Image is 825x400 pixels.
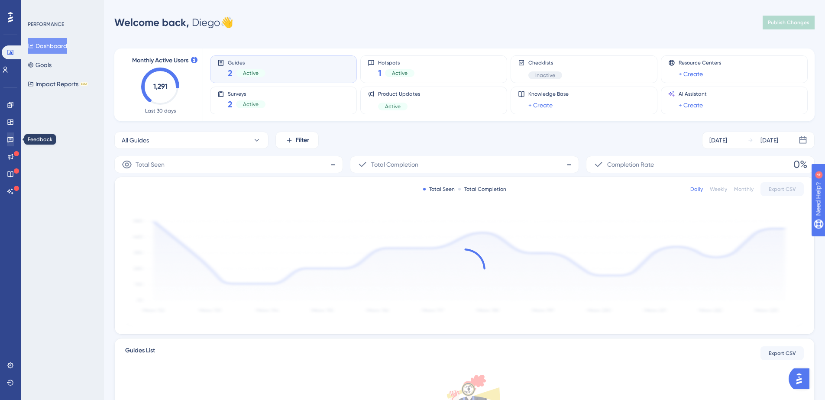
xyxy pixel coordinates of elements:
[243,70,259,77] span: Active
[528,90,569,97] span: Knowledge Base
[760,182,804,196] button: Export CSV
[330,158,336,171] span: -
[793,158,807,171] span: 0%
[28,38,67,54] button: Dashboard
[243,101,259,108] span: Active
[28,57,52,73] button: Goals
[378,67,382,79] span: 1
[132,55,188,66] span: Monthly Active Users
[20,2,54,13] span: Need Help?
[760,346,804,360] button: Export CSV
[228,59,265,65] span: Guides
[28,76,88,92] button: Impact ReportsBETA
[228,98,233,110] span: 2
[710,186,727,193] div: Weekly
[153,82,168,90] text: 1,291
[114,132,269,149] button: All Guides
[679,100,703,110] a: + Create
[378,90,420,97] span: Product Updates
[125,345,155,361] span: Guides List
[734,186,754,193] div: Monthly
[114,16,233,29] div: Diego 👋
[60,4,63,11] div: 4
[385,103,401,110] span: Active
[122,135,149,145] span: All Guides
[763,16,815,29] button: Publish Changes
[760,135,778,145] div: [DATE]
[80,82,88,86] div: BETA
[228,67,233,79] span: 2
[789,366,815,392] iframe: UserGuiding AI Assistant Launcher
[528,100,553,110] a: + Create
[275,132,319,149] button: Filter
[535,72,555,79] span: Inactive
[145,107,176,114] span: Last 30 days
[228,90,265,97] span: Surveys
[566,158,572,171] span: -
[528,59,562,66] span: Checklists
[679,59,721,66] span: Resource Centers
[28,21,64,28] div: PERFORMANCE
[607,159,654,170] span: Completion Rate
[679,90,707,97] span: AI Assistant
[392,70,408,77] span: Active
[769,350,796,357] span: Export CSV
[768,19,809,26] span: Publish Changes
[378,59,414,65] span: Hotspots
[679,69,703,79] a: + Create
[690,186,703,193] div: Daily
[709,135,727,145] div: [DATE]
[423,186,455,193] div: Total Seen
[769,186,796,193] span: Export CSV
[114,16,189,29] span: Welcome back,
[296,135,309,145] span: Filter
[458,186,506,193] div: Total Completion
[371,159,418,170] span: Total Completion
[136,159,165,170] span: Total Seen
